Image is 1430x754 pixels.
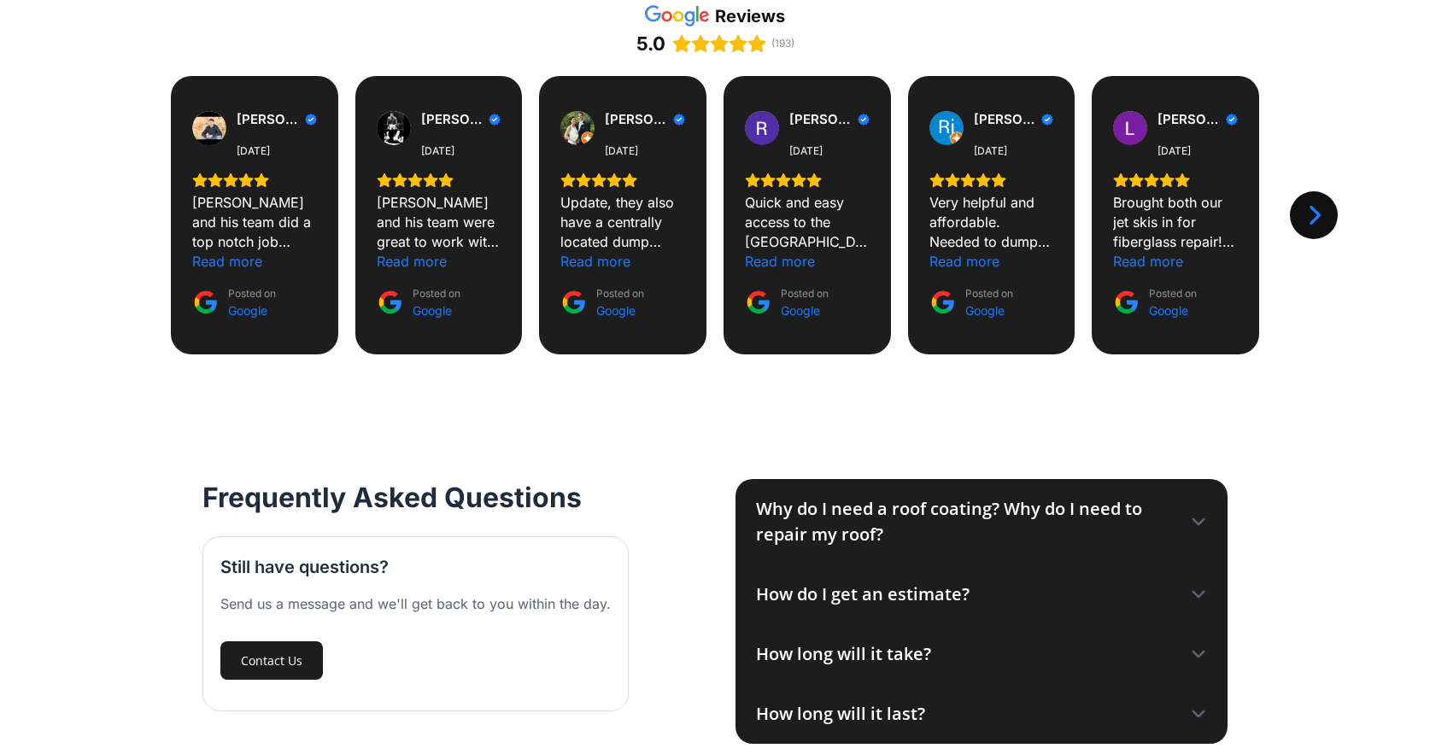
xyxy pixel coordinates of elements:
div: Google [228,302,276,319]
a: View on Google [192,111,226,145]
a: Review by Aaqib Modak [237,112,317,127]
img: Michael Meador [377,111,411,145]
img: Lino Fonseca [1113,111,1147,145]
span: [PERSON_NAME] [1157,112,1222,127]
a: Review by Michael Meador [421,112,501,127]
div: Next [1290,191,1338,239]
a: Posted on Google [377,285,460,319]
a: Posted on Google [745,285,829,319]
div: Rating: 5.0 out of 5 [560,172,685,188]
div: Verified Customer [1041,114,1053,126]
a: Review by Gregory Mault [605,112,685,127]
div: [DATE] [789,144,823,158]
div: [DATE] [237,144,270,158]
div: Quick and easy access to the [GEOGRAPHIC_DATA]. Friendly helpful staff :) [745,193,870,252]
a: Posted on Google [929,285,1013,319]
div: Rating: 5.0 out of 5 [636,32,766,56]
div: Read more [192,252,262,272]
div: Verified Customer [489,114,501,126]
div: Posted on [965,285,1013,319]
div: Read more [560,252,630,272]
div: Google [965,302,1013,319]
div: Send us a message and we'll get back to you within the day. [220,593,611,614]
div: Rating: 5.0 out of 5 [1113,172,1238,188]
div: [DATE] [1157,144,1191,158]
div: Posted on [228,285,276,319]
div: Verified Customer [673,114,685,126]
div: Why do I need a roof coating? Why do I need to repair my roof? [756,496,1173,547]
div: 5.0 [636,32,665,56]
div: Verified Customer [1226,114,1238,126]
a: View on Google [745,111,779,145]
a: Review by Rowan Mann [789,112,870,127]
span: (193) [771,38,794,50]
div: Previous [92,191,140,239]
div: Rating: 5.0 out of 5 [745,172,870,188]
div: Posted on [1149,285,1197,319]
div: [DATE] [605,144,638,158]
div: [PERSON_NAME] and his team did a top notch job repairing a hole in the side of my pickup truck be... [192,193,317,252]
a: View on Google [377,111,411,145]
a: View on Google [560,111,595,145]
div: Google [1149,302,1197,319]
div: Very helpful and affordable. Needed to dump my trailer for the 1st time and they came through [929,193,1054,252]
div: Google [781,302,829,319]
img: Rj R. [929,111,964,145]
div: Update, they also have a centrally located dump ststion making it easy to dump our rv waste tanks... [560,193,685,252]
a: Posted on Google [560,285,644,319]
div: Posted on [596,285,644,319]
div: [DATE] [974,144,1007,158]
a: Contact Us [220,641,323,680]
div: Read more [929,252,999,272]
a: View on Google [929,111,964,145]
img: Rowan Mann [745,111,779,145]
a: Review by Rj R. [974,112,1054,127]
div: Google [596,302,644,319]
span: [PERSON_NAME] [237,112,301,127]
div: [DATE] [421,144,454,158]
div: Read more [745,252,815,272]
div: How long will it last? [756,701,925,727]
span: [PERSON_NAME] [605,112,669,127]
img: Aaqib Modak [192,111,226,145]
h2: Frequently Asked Questions [202,479,582,516]
div: Posted on [781,285,829,319]
div: Verified Customer [858,114,870,126]
div: Brought both our jet skis in for fiberglass repair! The crew went above and beyond to make them l... [1113,193,1238,252]
div: Rating: 5.0 out of 5 [929,172,1054,188]
div: Read more [1113,252,1183,272]
div: Posted on [413,285,460,319]
span: [PERSON_NAME] [421,112,485,127]
div: Carousel [85,76,1345,354]
a: Posted on Google [192,285,276,319]
div: How long will it take? [756,641,931,667]
h3: Still have questions? [220,554,389,580]
div: Verified Customer [305,114,317,126]
div: Rating: 5.0 out of 5 [192,172,317,188]
div: reviews [715,5,785,27]
div: Google [413,302,460,319]
span: [PERSON_NAME] [974,112,1038,127]
a: Review by Lino Fonseca [1157,112,1238,127]
div: Read more [377,252,447,272]
span: [PERSON_NAME] [789,112,853,127]
a: Posted on Google [1113,285,1197,319]
a: View on Google [1113,111,1147,145]
img: Gregory Mault [560,111,595,145]
div: Rating: 5.0 out of 5 [377,172,501,188]
div: [PERSON_NAME] and his team were great to work with. The work and communication were spot on and I... [377,193,501,252]
div: How do I get an estimate? [756,582,970,607]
